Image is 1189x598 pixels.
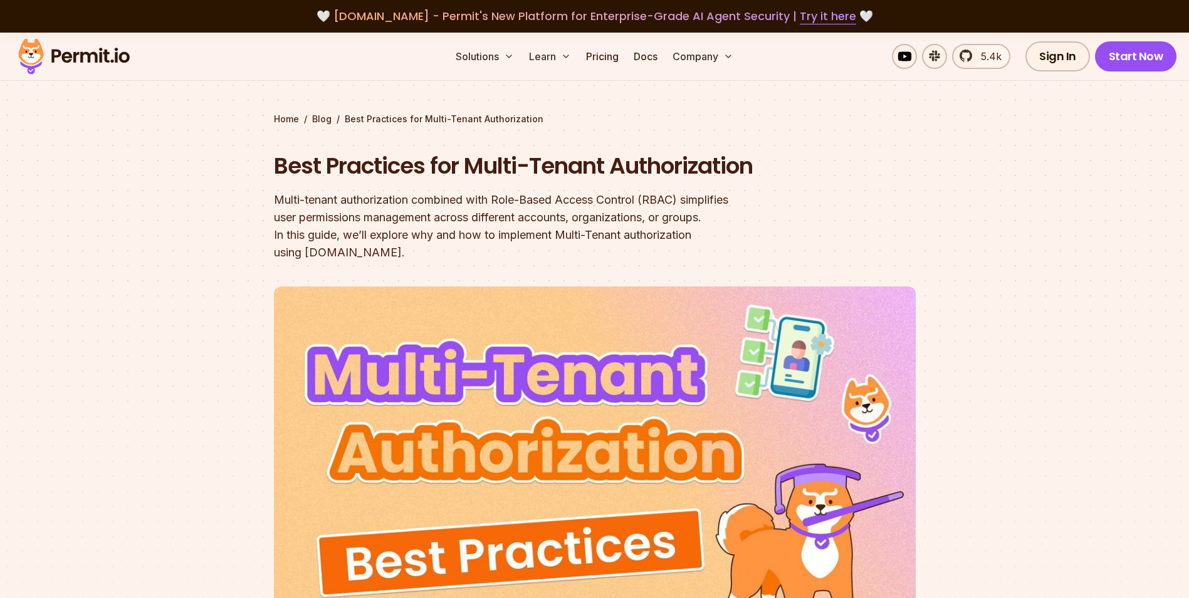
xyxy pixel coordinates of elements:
div: Multi-tenant authorization combined with Role-Based Access Control (RBAC) simplifies user permiss... [274,191,755,261]
a: Try it here [800,8,856,24]
button: Company [668,44,738,69]
a: Home [274,113,299,125]
a: Pricing [581,44,624,69]
button: Learn [524,44,576,69]
button: Solutions [451,44,519,69]
div: 🤍 🤍 [30,8,1159,25]
a: Docs [629,44,663,69]
span: 5.4k [973,49,1002,64]
a: Start Now [1095,41,1177,71]
span: [DOMAIN_NAME] - Permit's New Platform for Enterprise-Grade AI Agent Security | [333,8,856,24]
a: 5.4k [952,44,1010,69]
a: Blog [312,113,332,125]
img: Permit logo [13,35,135,78]
a: Sign In [1025,41,1090,71]
h1: Best Practices for Multi-Tenant Authorization [274,150,755,182]
div: / / [274,113,916,125]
